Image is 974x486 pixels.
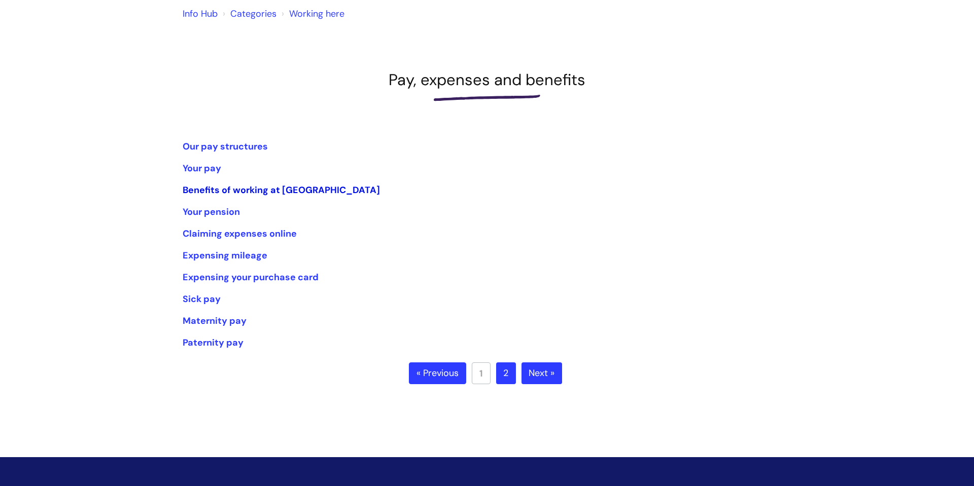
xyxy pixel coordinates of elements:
a: Sick pay [183,293,221,305]
a: Our pay structures [183,140,268,153]
a: Working here [289,8,344,20]
h1: Pay, expenses and benefits [183,70,791,89]
a: Your pension [183,206,240,218]
a: Benefits of working at [GEOGRAPHIC_DATA] [183,184,380,196]
a: « Previous [409,362,466,385]
a: 2 [496,362,516,385]
li: Solution home [220,6,276,22]
a: Claiming expenses online [183,228,297,240]
a: Expensing mileage [183,249,267,261]
a: Paternity pay [183,337,243,349]
a: 1 [472,362,491,384]
a: Maternity pay [183,315,247,327]
a: Categories [230,8,276,20]
a: Next » [521,362,562,385]
li: Working here [279,6,344,22]
a: Expensing your purchase card [183,271,319,283]
a: Your pay [183,162,221,174]
a: Info Hub [183,8,218,20]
